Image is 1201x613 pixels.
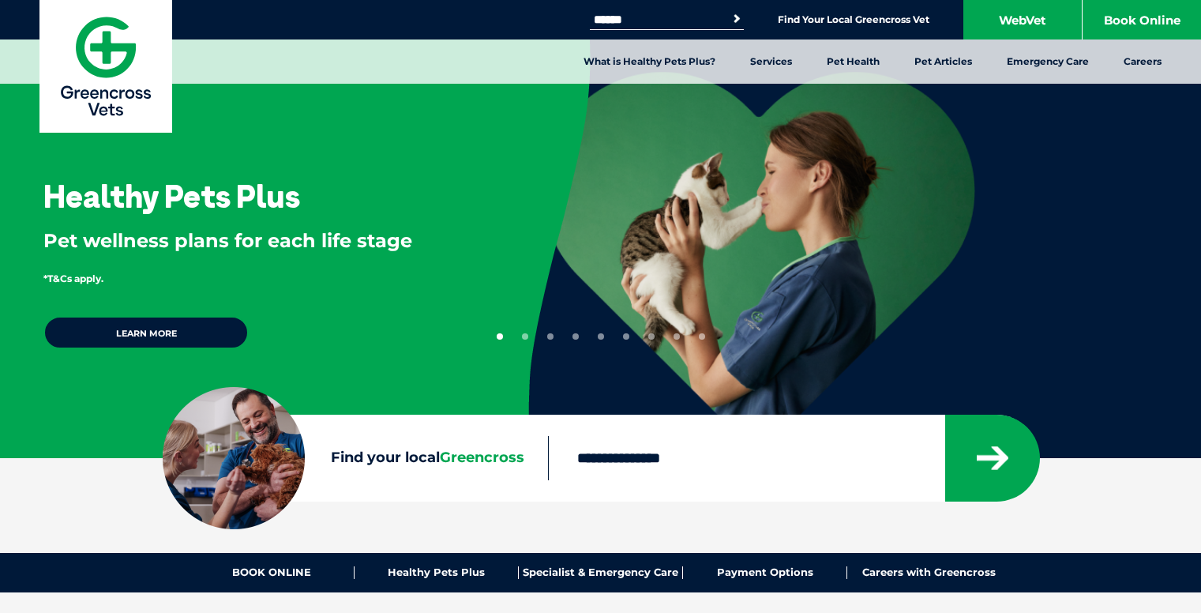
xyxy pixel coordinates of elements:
h3: Healthy Pets Plus [43,180,300,212]
button: 2 of 9 [522,333,528,340]
a: Careers [1106,39,1179,84]
a: What is Healthy Pets Plus? [566,39,733,84]
button: 6 of 9 [623,333,629,340]
button: 7 of 9 [648,333,655,340]
button: 8 of 9 [674,333,680,340]
button: 1 of 9 [497,333,503,340]
button: 4 of 9 [572,333,579,340]
a: Specialist & Emergency Care [519,566,683,579]
p: Pet wellness plans for each life stage [43,228,477,254]
label: Find your local [163,446,548,470]
a: Pet Articles [897,39,989,84]
a: Careers with Greencross [847,566,1011,579]
span: Greencross [440,449,524,466]
a: Find Your Local Greencross Vet [778,13,929,26]
button: Search [729,11,745,27]
a: Healthy Pets Plus [355,566,519,579]
button: 9 of 9 [699,333,705,340]
button: 3 of 9 [547,333,554,340]
button: 5 of 9 [598,333,604,340]
a: BOOK ONLINE [190,566,355,579]
a: Pet Health [809,39,897,84]
a: Learn more [43,316,249,349]
a: Services [733,39,809,84]
a: Payment Options [683,566,847,579]
span: *T&Cs apply. [43,273,103,284]
a: Emergency Care [989,39,1106,84]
